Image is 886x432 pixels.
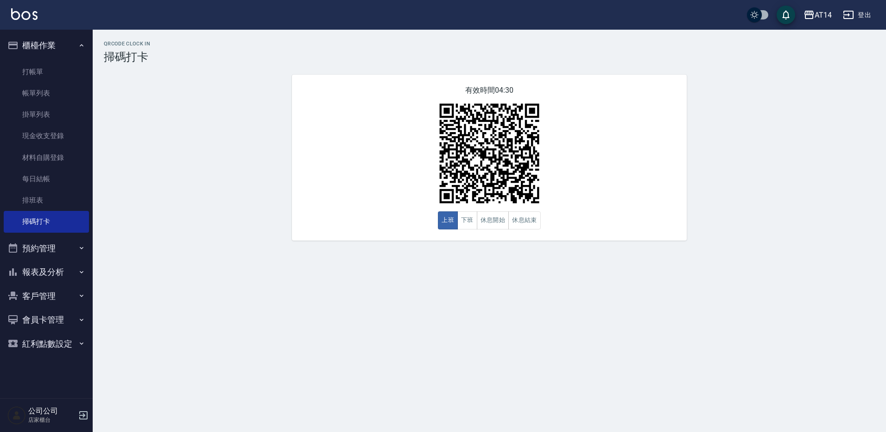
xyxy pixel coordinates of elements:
[28,407,76,416] h5: 公司公司
[28,416,76,424] p: 店家櫃台
[777,6,795,24] button: save
[4,61,89,83] a: 打帳單
[4,308,89,332] button: 會員卡管理
[4,260,89,284] button: 報表及分析
[4,332,89,356] button: 紅利點數設定
[508,211,541,229] button: 休息結束
[4,284,89,308] button: 客戶管理
[477,211,509,229] button: 休息開始
[4,104,89,125] a: 掛單列表
[11,8,38,20] img: Logo
[815,9,832,21] div: AT14
[4,125,89,146] a: 現金收支登錄
[438,211,458,229] button: 上班
[4,83,89,104] a: 帳單列表
[4,168,89,190] a: 每日結帳
[457,211,477,229] button: 下班
[4,211,89,232] a: 掃碼打卡
[4,190,89,211] a: 排班表
[839,6,875,24] button: 登出
[4,236,89,260] button: 預約管理
[104,51,875,64] h3: 掃碼打卡
[104,41,875,47] h2: QRcode Clock In
[4,33,89,57] button: 櫃檯作業
[7,406,26,425] img: Person
[292,75,687,241] div: 有效時間 04:30
[800,6,835,25] button: AT14
[4,147,89,168] a: 材料自購登錄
